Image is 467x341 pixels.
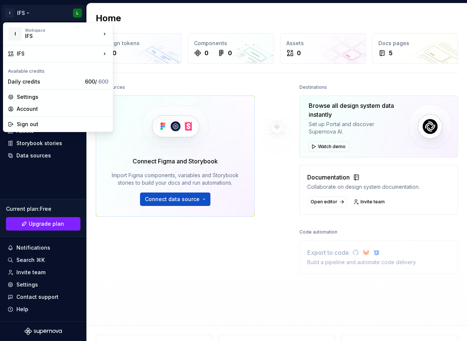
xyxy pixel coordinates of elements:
div: Settings [17,93,108,101]
div: Workspace [25,28,101,32]
div: Daily credits [8,78,82,85]
div: Sign out [17,121,108,128]
div: IFS [17,50,101,57]
div: I [9,27,22,41]
div: Account [17,105,108,113]
div: Available credits [5,64,111,76]
span: 600 [98,78,108,85]
span: 600 / [85,78,108,85]
div: IFS [25,32,88,40]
